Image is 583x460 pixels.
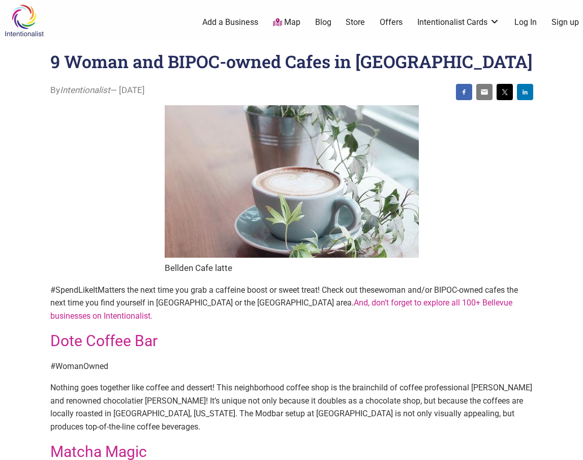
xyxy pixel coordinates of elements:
i: Intentionalist [60,85,110,95]
figcaption: Bellden Cafe latte [165,262,419,275]
p: Nothing goes together like coffee and dessert! This neighborhood coffee shop is the brainchild of... [50,381,533,433]
img: linkedin sharing button [521,88,529,96]
a: Map [273,17,300,28]
img: twitter sharing button [501,88,509,96]
a: Dote Coffee Bar [50,332,158,350]
span: #SpendLikeItMatters the next time you grab a caffeine boost or sweet treat! Check out these [50,285,379,295]
img: email sharing button [480,88,488,96]
a: And, don’t forget to explore all 100+ Bellevue businesses on Intentionalist. [50,298,512,321]
a: Sign up [551,17,579,28]
a: Blog [315,17,331,28]
h1: 9 Woman and BIPOC-owned Cafes in [GEOGRAPHIC_DATA] [50,50,533,73]
img: facebook sharing button [460,88,468,96]
a: Add a Business [202,17,258,28]
a: Store [346,17,365,28]
a: Offers [380,17,403,28]
a: Log In [514,17,537,28]
img: Woman and BIPOC-owned cafes in Bellevue [165,105,419,258]
span: By — [DATE] [50,84,145,97]
p: #WomanOwned [50,360,533,373]
a: Intentionalist Cards [417,17,500,28]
